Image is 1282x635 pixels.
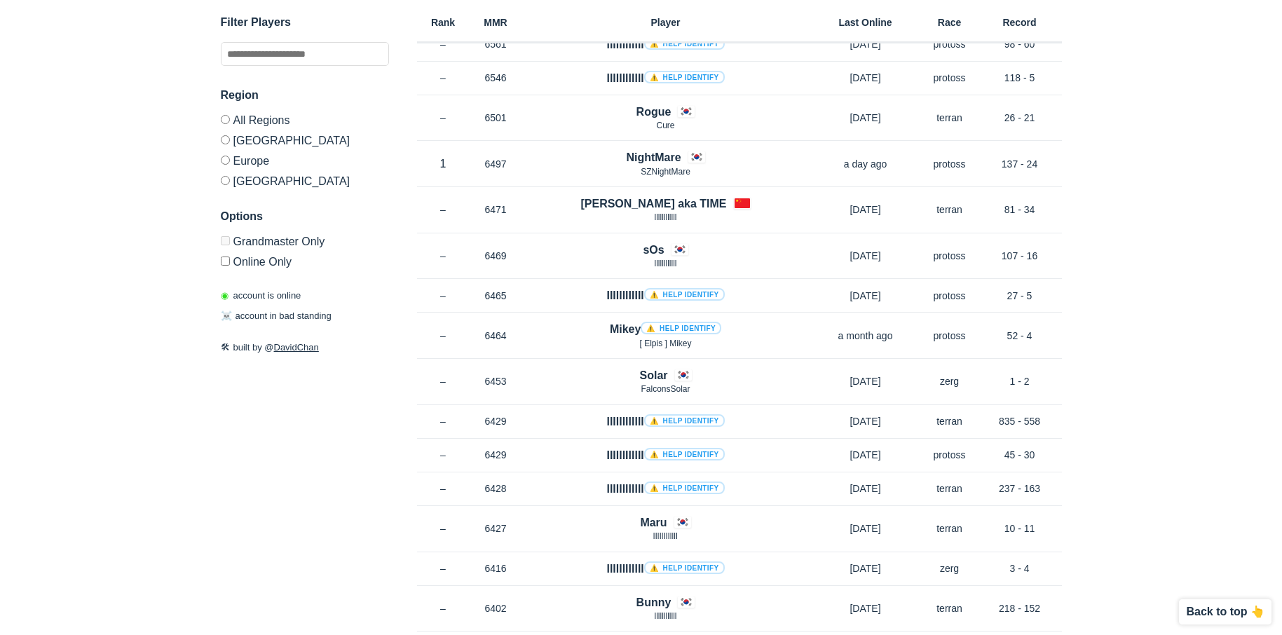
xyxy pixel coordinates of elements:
[221,14,389,31] h3: Filter Players
[922,157,978,171] p: protoss
[610,321,721,337] h4: Mikey
[221,170,389,187] label: [GEOGRAPHIC_DATA]
[639,339,691,348] span: [ Elpis ] Mikey
[417,37,470,51] p: –
[606,447,724,463] h4: IIIlllIlllII
[644,414,725,427] a: ⚠️ Help identify
[978,414,1062,428] p: 835 - 558
[606,70,724,86] h4: llllllllllll
[221,156,230,165] input: Europe
[810,18,922,27] h6: Last Online
[810,521,922,535] p: [DATE]
[644,561,725,574] a: ⚠️ Help identify
[221,311,232,322] span: ☠️
[922,521,978,535] p: terran
[810,157,922,171] p: a day ago
[810,448,922,462] p: [DATE]
[656,121,674,130] span: Cure
[221,87,389,104] h3: Region
[470,157,522,171] p: 6497
[417,329,470,343] p: –
[470,374,522,388] p: 6453
[221,130,389,150] label: [GEOGRAPHIC_DATA]
[636,104,671,120] h4: Rogue
[221,135,230,144] input: [GEOGRAPHIC_DATA]
[626,149,681,165] h4: NightMare
[641,384,690,394] span: FalconsSolar
[417,482,470,496] p: –
[606,481,724,497] h4: llllllllllll
[417,448,470,462] p: –
[922,203,978,217] p: terran
[978,521,1062,535] p: 10 - 11
[221,236,230,245] input: Grandmaster Only
[417,71,470,85] p: –
[978,111,1062,125] p: 26 - 21
[978,289,1062,303] p: 27 - 5
[221,257,230,266] input: Online Only
[922,249,978,263] p: protoss
[922,374,978,388] p: zerg
[810,203,922,217] p: [DATE]
[810,561,922,575] p: [DATE]
[470,249,522,263] p: 6469
[221,251,389,268] label: Only show accounts currently laddering
[655,259,677,268] span: llllllllllll
[470,561,522,575] p: 6416
[417,601,470,615] p: –
[221,115,389,130] label: All Regions
[274,342,319,353] a: DavidChan
[978,329,1062,343] p: 52 - 4
[922,111,978,125] p: terran
[417,521,470,535] p: –
[810,71,922,85] p: [DATE]
[641,167,690,177] span: SZNightMare
[978,374,1062,388] p: 1 - 2
[470,71,522,85] p: 6546
[978,157,1062,171] p: 137 - 24
[417,289,470,303] p: –
[470,601,522,615] p: 6402
[470,289,522,303] p: 6465
[922,482,978,496] p: terran
[641,322,721,334] a: ⚠️ Help identify
[653,531,678,541] span: lIlIlIlIlllI
[470,521,522,535] p: 6427
[810,329,922,343] p: a month ago
[221,342,230,353] span: 🛠
[470,37,522,51] p: 6561
[978,448,1062,462] p: 45 - 30
[470,18,522,27] h6: MMR
[810,414,922,428] p: [DATE]
[417,18,470,27] h6: Rank
[606,414,724,430] h4: llllllllllll
[643,242,664,258] h4: sOs
[978,249,1062,263] p: 107 - 16
[417,561,470,575] p: –
[417,156,470,172] p: 1
[470,329,522,343] p: 6464
[810,482,922,496] p: [DATE]
[417,374,470,388] p: –
[417,414,470,428] p: –
[922,37,978,51] p: protoss
[606,561,724,577] h4: llllllllllll
[810,249,922,263] p: [DATE]
[221,341,389,355] p: built by @
[417,249,470,263] p: –
[810,374,922,388] p: [DATE]
[644,482,725,494] a: ⚠️ Help identify
[922,18,978,27] h6: Race
[580,196,726,212] h4: [PERSON_NAME] aka TIME
[636,594,671,610] h4: Bunny
[221,290,229,301] span: ◉
[810,37,922,51] p: [DATE]
[978,561,1062,575] p: 3 - 4
[922,414,978,428] p: terran
[470,448,522,462] p: 6429
[606,287,724,303] h4: IIIllllIIIIl
[922,448,978,462] p: protoss
[221,150,389,170] label: Europe
[922,329,978,343] p: protoss
[644,448,725,460] a: ⚠️ Help identify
